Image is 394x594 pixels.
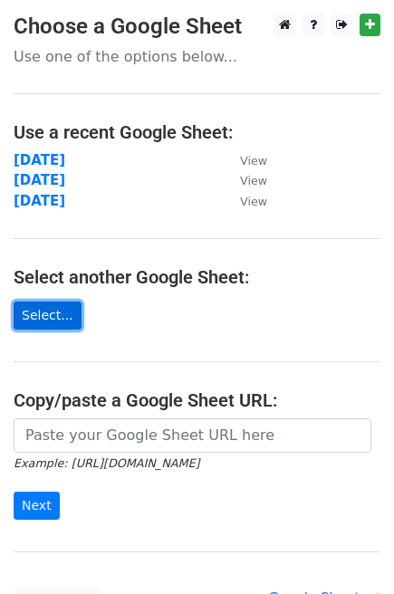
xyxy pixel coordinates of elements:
[240,195,267,208] small: View
[14,492,60,520] input: Next
[14,152,65,168] a: [DATE]
[240,154,267,168] small: View
[14,302,82,330] a: Select...
[14,14,380,40] h3: Choose a Google Sheet
[14,389,380,411] h4: Copy/paste a Google Sheet URL:
[14,47,380,66] p: Use one of the options below...
[14,266,380,288] h4: Select another Google Sheet:
[222,152,267,168] a: View
[14,121,380,143] h4: Use a recent Google Sheet:
[14,172,65,188] a: [DATE]
[14,418,371,453] input: Paste your Google Sheet URL here
[303,507,394,594] iframe: Chat Widget
[240,174,267,187] small: View
[14,193,65,209] a: [DATE]
[14,456,199,470] small: Example: [URL][DOMAIN_NAME]
[222,172,267,188] a: View
[222,193,267,209] a: View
